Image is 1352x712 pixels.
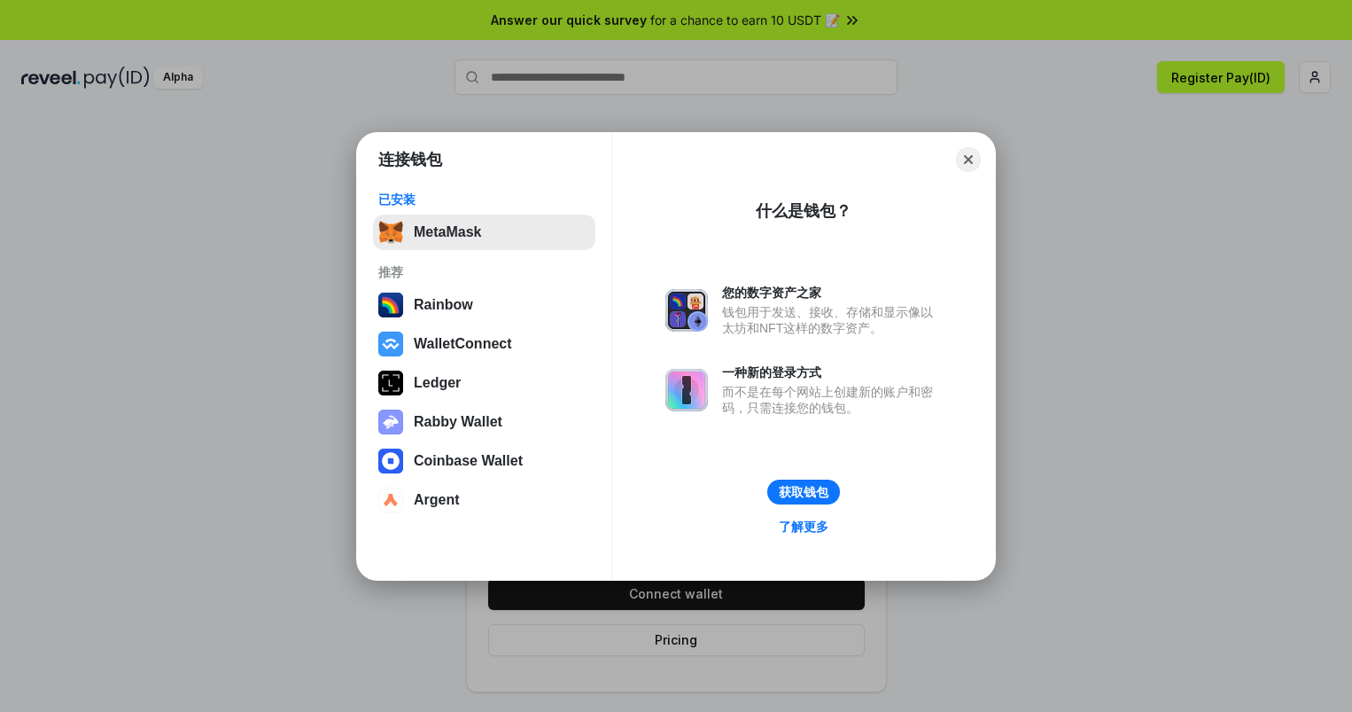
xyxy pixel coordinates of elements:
div: 什么是钱包？ [756,200,851,222]
img: svg+xml,%3Csvg%20width%3D%2228%22%20height%3D%2228%22%20viewBox%3D%220%200%2028%2028%22%20fill%3D... [378,332,403,356]
h1: 连接钱包 [378,149,442,170]
div: 推荐 [378,264,590,280]
img: svg+xml,%3Csvg%20xmlns%3D%22http%3A%2F%2Fwww.w3.org%2F2000%2Fsvg%22%20fill%3D%22none%22%20viewBox... [665,369,708,411]
div: MetaMask [414,224,481,240]
div: 一种新的登录方式 [722,364,942,380]
div: 获取钱包 [779,484,828,500]
button: Rabby Wallet [373,404,595,440]
a: 了解更多 [768,515,839,538]
img: svg+xml,%3Csvg%20fill%3D%22none%22%20height%3D%2233%22%20viewBox%3D%220%200%2035%2033%22%20width%... [378,220,403,245]
img: svg+xml,%3Csvg%20xmlns%3D%22http%3A%2F%2Fwww.w3.org%2F2000%2Fsvg%22%20width%3D%2228%22%20height%3... [378,371,403,395]
img: svg+xml,%3Csvg%20xmlns%3D%22http%3A%2F%2Fwww.w3.org%2F2000%2Fsvg%22%20fill%3D%22none%22%20viewBox... [378,410,403,434]
button: MetaMask [373,215,595,250]
div: 而不是在每个网站上创建新的账户和密码，只需连接您的钱包。 [722,384,942,416]
div: Argent [414,492,460,508]
button: 获取钱包 [767,480,840,505]
div: Rabby Wallet [414,414,502,430]
button: WalletConnect [373,326,595,362]
div: 已安装 [378,192,590,207]
button: Argent [373,482,595,518]
div: Ledger [414,375,461,391]
img: svg+xml,%3Csvg%20width%3D%2228%22%20height%3D%2228%22%20viewBox%3D%220%200%2028%2028%22%20fill%3D... [378,449,403,473]
button: Ledger [373,365,595,401]
img: svg+xml,%3Csvg%20width%3D%2228%22%20height%3D%2228%22%20viewBox%3D%220%200%2028%2028%22%20fill%3D... [378,488,403,512]
div: 钱包用于发送、接收、存储和显示像以太坊和NFT这样的数字资产。 [722,304,942,336]
button: Rainbow [373,287,595,323]
div: Coinbase Wallet [414,453,523,469]
div: 了解更多 [779,519,828,535]
img: svg+xml,%3Csvg%20width%3D%22120%22%20height%3D%22120%22%20viewBox%3D%220%200%20120%20120%22%20fil... [378,293,403,317]
div: WalletConnect [414,336,512,352]
div: 您的数字资产之家 [722,285,942,301]
div: Rainbow [414,297,473,313]
button: Coinbase Wallet [373,443,595,479]
img: svg+xml,%3Csvg%20xmlns%3D%22http%3A%2F%2Fwww.w3.org%2F2000%2Fsvg%22%20fill%3D%22none%22%20viewBox... [665,289,708,332]
button: Close [956,147,981,172]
